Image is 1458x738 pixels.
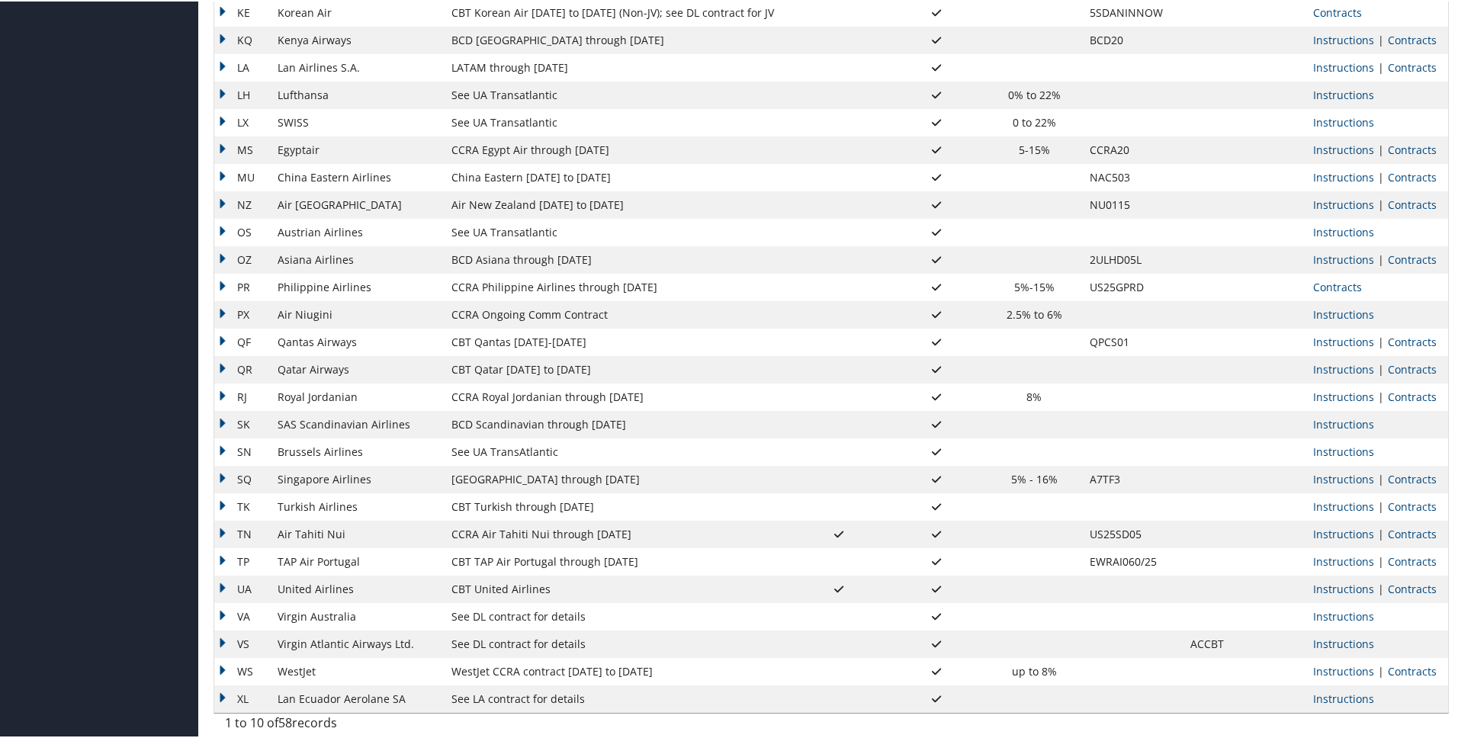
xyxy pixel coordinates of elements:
[214,190,270,217] td: NZ
[1082,135,1183,162] td: CCRA20
[1374,361,1388,375] span: |
[1082,245,1183,272] td: 2ULHD05L
[1313,388,1374,403] a: View Ticketing Instructions
[1082,162,1183,190] td: NAC503
[1388,388,1437,403] a: View Contracts
[214,80,270,107] td: LH
[1374,196,1388,210] span: |
[214,135,270,162] td: MS
[214,409,270,437] td: SK
[214,547,270,574] td: TP
[1082,272,1183,300] td: US25GPRD
[1313,690,1374,704] a: View Ticketing Instructions
[1388,553,1437,567] a: View Contracts
[214,355,270,382] td: QR
[270,53,444,80] td: Lan Airlines S.A.
[987,80,1082,107] td: 0% to 22%
[214,217,270,245] td: OS
[987,464,1082,492] td: 5% - 16%
[214,300,270,327] td: PX
[444,217,791,245] td: See UA Transatlantic
[1388,141,1437,156] a: View Contracts
[1374,31,1388,46] span: |
[1183,629,1305,656] td: ACCBT
[444,629,791,656] td: See DL contract for details
[1388,196,1437,210] a: View Contracts
[214,574,270,602] td: UA
[270,107,444,135] td: SWISS
[1374,663,1388,677] span: |
[1374,141,1388,156] span: |
[444,492,791,519] td: CBT Turkish through [DATE]
[1313,278,1362,293] a: View Contracts
[444,53,791,80] td: LATAM through [DATE]
[214,53,270,80] td: LA
[270,684,444,711] td: Lan Ecuador Aerolane SA
[444,272,791,300] td: CCRA Philippine Airlines through [DATE]
[270,437,444,464] td: Brussels Airlines
[1374,580,1388,595] span: |
[1313,86,1374,101] a: View Ticketing Instructions
[270,547,444,574] td: TAP Air Portugal
[1082,190,1183,217] td: NU0115
[214,107,270,135] td: LX
[270,190,444,217] td: Air [GEOGRAPHIC_DATA]
[270,519,444,547] td: Air Tahiti Nui
[444,355,791,382] td: CBT Qatar [DATE] to [DATE]
[987,272,1082,300] td: 5%-15%
[1313,663,1374,677] a: View Ticketing Instructions
[270,245,444,272] td: Asiana Airlines
[444,382,791,409] td: CCRA Royal Jordanian through [DATE]
[270,217,444,245] td: Austrian Airlines
[1313,59,1374,73] a: View Ticketing Instructions
[214,327,270,355] td: QF
[214,464,270,492] td: SQ
[1313,4,1362,18] a: View Contracts
[1388,333,1437,348] a: View Contracts
[444,245,791,272] td: BCD Asiana through [DATE]
[1388,361,1437,375] a: View Contracts
[270,80,444,107] td: Lufthansa
[214,437,270,464] td: SN
[444,464,791,492] td: [GEOGRAPHIC_DATA] through [DATE]
[1313,251,1374,265] a: View Ticketing Instructions
[225,712,511,738] div: 1 to 10 of records
[214,519,270,547] td: TN
[987,135,1082,162] td: 5-15%
[270,300,444,327] td: Air Niugini
[444,190,791,217] td: Air New Zealand [DATE] to [DATE]
[444,107,791,135] td: See UA Transatlantic
[214,272,270,300] td: PR
[1374,470,1388,485] span: |
[444,300,791,327] td: CCRA Ongoing Comm Contract
[444,519,791,547] td: CCRA Air Tahiti Nui through [DATE]
[1313,580,1374,595] a: View Ticketing Instructions
[270,574,444,602] td: United Airlines
[1082,25,1183,53] td: BCD20
[270,629,444,656] td: Virgin Atlantic Airways Ltd.
[444,80,791,107] td: See UA Transatlantic
[987,382,1082,409] td: 8%
[1374,333,1388,348] span: |
[270,409,444,437] td: SAS Scandinavian Airlines
[214,492,270,519] td: TK
[1313,223,1374,238] a: View Ticketing Instructions
[270,272,444,300] td: Philippine Airlines
[1313,168,1374,183] a: View Ticketing Instructions
[1374,498,1388,512] span: |
[270,135,444,162] td: Egyptair
[1313,361,1374,375] a: View Ticketing Instructions
[444,162,791,190] td: China Eastern [DATE] to [DATE]
[444,135,791,162] td: CCRA Egypt Air through [DATE]
[270,162,444,190] td: China Eastern Airlines
[214,629,270,656] td: VS
[270,382,444,409] td: Royal Jordanian
[1313,306,1374,320] a: View Ticketing Instructions
[1082,519,1183,547] td: US25SD05
[1374,388,1388,403] span: |
[1374,251,1388,265] span: |
[1374,553,1388,567] span: |
[1388,470,1437,485] a: View Contracts
[1374,168,1388,183] span: |
[987,107,1082,135] td: 0 to 22%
